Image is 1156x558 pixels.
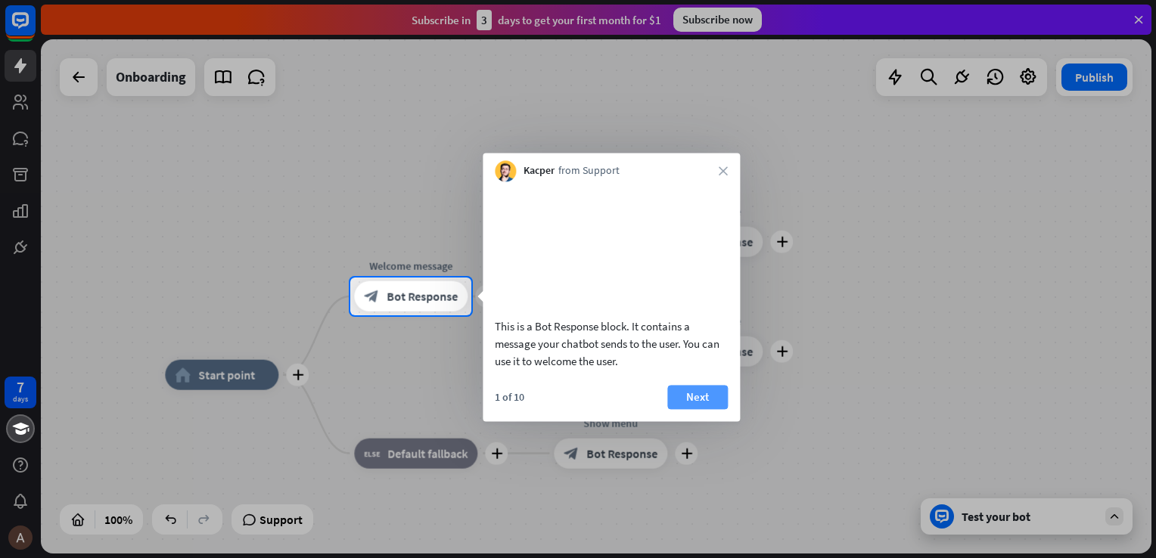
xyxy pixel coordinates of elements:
i: close [719,166,728,175]
i: block_bot_response [364,289,379,304]
span: Kacper [524,164,555,179]
button: Open LiveChat chat widget [12,6,57,51]
span: from Support [558,164,620,179]
div: This is a Bot Response block. It contains a message your chatbot sends to the user. You can use i... [495,318,728,370]
span: Bot Response [387,289,458,304]
div: 1 of 10 [495,390,524,404]
button: Next [667,385,728,409]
